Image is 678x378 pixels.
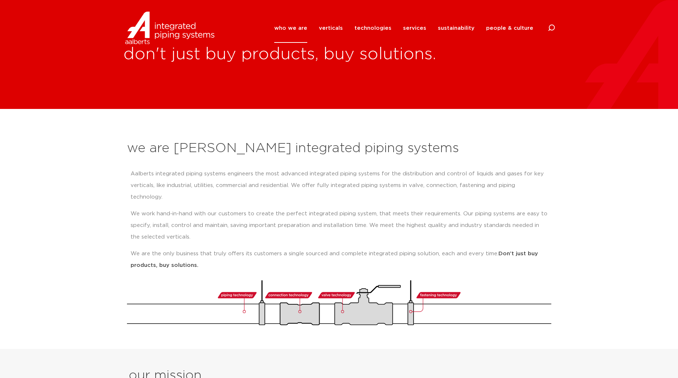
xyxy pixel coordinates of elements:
p: We work hand-in-hand with our customers to create the perfect integrated piping system, that meet... [131,208,548,243]
a: services [403,13,426,43]
a: technologies [354,13,391,43]
a: who we are [274,13,307,43]
a: people & culture [486,13,533,43]
a: sustainability [438,13,474,43]
p: We are the only business that truly offers its customers a single sourced and complete integrated... [131,248,548,271]
p: Aalberts integrated piping systems engineers the most advanced integrated piping systems for the ... [131,168,548,203]
h2: we are [PERSON_NAME] integrated piping systems [127,140,551,157]
nav: Menu [274,13,533,43]
a: verticals [319,13,343,43]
